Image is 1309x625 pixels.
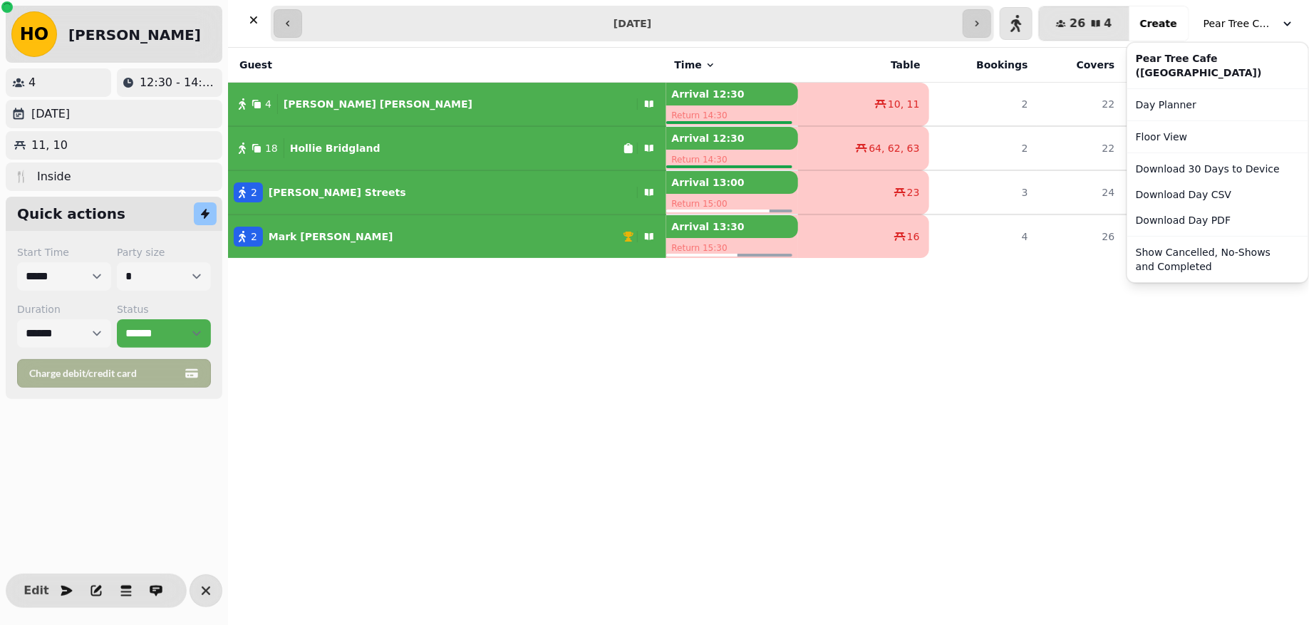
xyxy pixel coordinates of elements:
[1130,156,1305,182] button: Download 30 Days to Device
[1130,182,1305,207] button: Download Day CSV
[1195,11,1303,36] button: Pear Tree Cafe ([GEOGRAPHIC_DATA])
[1130,92,1305,118] a: Day Planner
[1127,42,1309,283] div: Pear Tree Cafe ([GEOGRAPHIC_DATA])
[1130,239,1305,279] button: Show Cancelled, No-Shows and Completed
[1130,207,1305,233] button: Download Day PDF
[1130,124,1305,150] a: Floor View
[1130,46,1305,86] div: Pear Tree Cafe ([GEOGRAPHIC_DATA])
[1204,16,1275,31] span: Pear Tree Cafe ([GEOGRAPHIC_DATA])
